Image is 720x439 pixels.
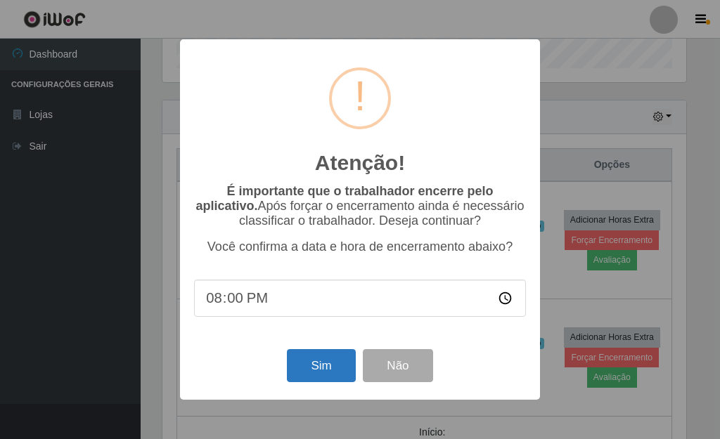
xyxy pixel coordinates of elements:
button: Sim [287,349,355,382]
b: É importante que o trabalhador encerre pelo aplicativo. [195,184,493,213]
button: Não [363,349,432,382]
h2: Atenção! [315,150,405,176]
p: Após forçar o encerramento ainda é necessário classificar o trabalhador. Deseja continuar? [194,184,526,228]
p: Você confirma a data e hora de encerramento abaixo? [194,240,526,254]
